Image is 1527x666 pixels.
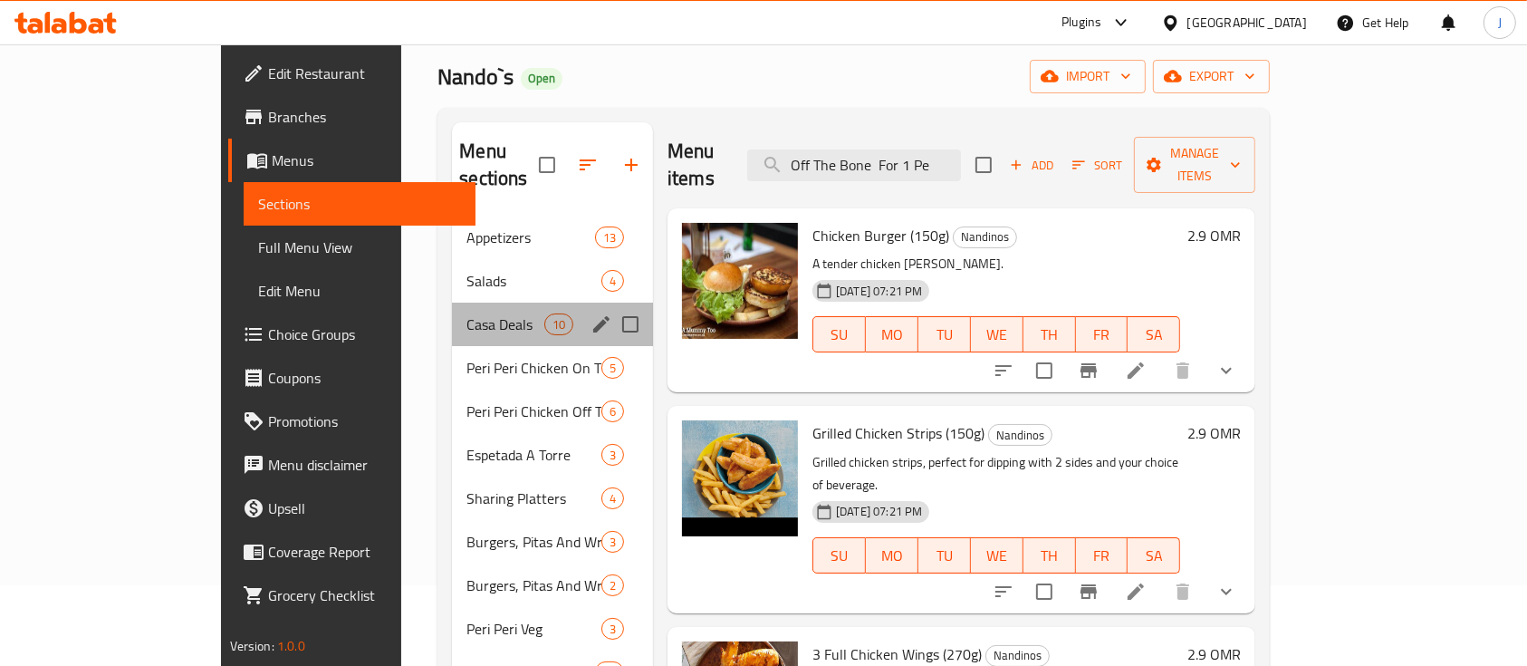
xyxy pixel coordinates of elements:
[1205,570,1248,613] button: show more
[244,182,476,226] a: Sections
[1187,13,1307,33] div: [GEOGRAPHIC_DATA]
[866,537,918,574] button: MO
[829,503,929,520] span: [DATE] 07:21 PM
[821,543,859,569] span: SU
[926,543,964,569] span: TU
[452,477,653,520] div: Sharing Platters4
[466,487,601,509] span: Sharing Platters
[466,618,601,640] div: Peri Peri Veg
[986,645,1049,666] span: Nandinos
[602,403,623,420] span: 6
[1215,360,1237,381] svg: Show Choices
[268,454,462,476] span: Menu disclaimer
[228,356,476,400] a: Coupons
[812,451,1180,497] p: Grilled chicken strips, perfect for dipping with 2 sides and your choice of beverage.
[602,577,623,594] span: 2
[682,420,798,536] img: Grilled Chicken Strips (150g)
[466,531,601,553] span: Burgers, Pitas And Wraps Build Your Own
[747,150,961,181] input: search
[1031,543,1069,569] span: TH
[268,106,462,128] span: Branches
[601,487,624,509] div: items
[1007,155,1056,176] span: Add
[667,138,725,192] h2: Menu items
[596,229,623,246] span: 13
[1498,13,1502,33] span: J
[1128,316,1180,352] button: SA
[953,227,1017,248] div: Nandinos
[1076,316,1128,352] button: FR
[1068,151,1127,179] button: Sort
[1167,65,1255,88] span: export
[1148,142,1241,188] span: Manage items
[452,433,653,477] div: Espetada A Torre3
[602,621,623,638] span: 3
[244,269,476,313] a: Edit Menu
[926,322,964,348] span: TU
[982,349,1025,392] button: sort-choices
[812,253,1180,275] p: A tender chicken [PERSON_NAME].
[812,316,866,352] button: SU
[228,52,476,95] a: Edit Restaurant
[1067,349,1110,392] button: Branch-specific-item
[1025,352,1063,390] span: Select to update
[1025,573,1063,611] span: Select to update
[230,634,274,658] span: Version:
[601,357,624,379] div: items
[971,316,1023,352] button: WE
[1187,223,1241,248] h6: 2.9 OMR
[1067,570,1110,613] button: Branch-specific-item
[602,490,623,507] span: 4
[452,390,653,433] div: Peri Peri Chicken Off The Bone6
[954,227,1016,247] span: Nandinos
[918,316,971,352] button: TU
[601,618,624,640] div: items
[601,531,624,553] div: items
[1134,137,1255,193] button: Manage items
[277,634,305,658] span: 1.0.0
[466,357,601,379] span: Peri Peri Chicken On The Bone
[268,497,462,519] span: Upsell
[466,574,601,596] span: Burgers, Pitas And Wraps Have It Our Way
[989,425,1052,446] span: Nandinos
[452,303,653,346] div: Casa Deals10edit
[1125,360,1147,381] a: Edit menu item
[466,314,543,335] span: Casa Deals
[452,259,653,303] div: Salads4
[545,316,572,333] span: 10
[988,424,1052,446] div: Nandinos
[1061,12,1101,34] div: Plugins
[1205,349,1248,392] button: show more
[1031,322,1069,348] span: TH
[258,236,462,258] span: Full Menu View
[452,216,653,259] div: Appetizers13
[1003,151,1061,179] span: Add item
[459,138,539,192] h2: Menu sections
[228,443,476,487] a: Menu disclaimer
[466,227,594,248] div: Appetizers
[466,444,601,466] span: Espetada A Torre
[268,323,462,345] span: Choice Groups
[258,280,462,302] span: Edit Menu
[452,607,653,651] div: Peri Peri Veg3
[1023,316,1076,352] button: TH
[588,311,615,338] button: edit
[528,146,566,184] span: Select all sections
[466,401,601,422] span: Peri Peri Chicken Off The Bone
[452,346,653,390] div: Peri Peri Chicken On The Bone5
[1061,151,1134,179] span: Sort items
[258,193,462,215] span: Sections
[873,543,911,569] span: MO
[601,401,624,422] div: items
[566,143,610,187] span: Sort sections
[1161,349,1205,392] button: delete
[1135,543,1173,569] span: SA
[1187,420,1241,446] h6: 2.9 OMR
[978,322,1016,348] span: WE
[268,584,462,606] span: Grocery Checklist
[268,367,462,389] span: Coupons
[452,564,653,607] div: Burgers, Pitas And Wraps Have It Our Way2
